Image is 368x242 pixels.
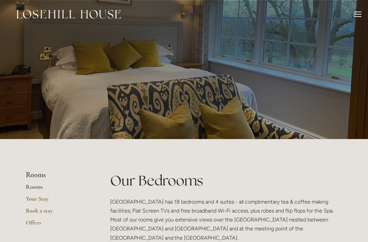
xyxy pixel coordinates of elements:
a: Rooms [26,183,89,195]
a: Book a stay [26,207,89,219]
a: Offers [26,219,89,231]
h1: Our Bedrooms [110,171,342,190]
a: Your Stay [26,195,89,207]
img: Losehill House [17,10,121,19]
li: Rooms [26,171,89,179]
